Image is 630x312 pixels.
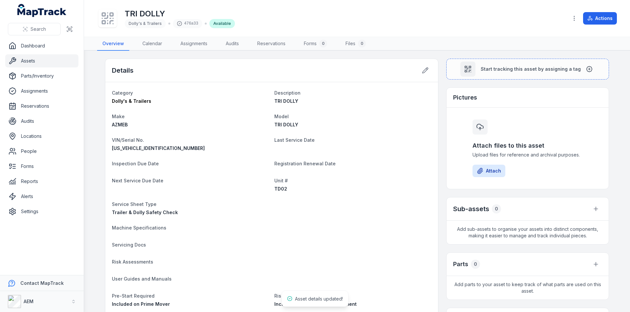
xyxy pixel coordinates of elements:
[129,21,162,26] span: Dolly's & Trailers
[24,299,33,304] strong: AEM
[274,122,298,127] span: TRI DOLLY
[20,280,64,286] strong: Contact MapTrack
[453,260,468,269] h3: Parts
[274,137,315,143] span: Last Service Date
[112,276,172,282] span: User Guides and Manuals
[112,66,134,75] h2: Details
[5,84,78,98] a: Assignments
[319,40,327,47] div: 0
[112,114,125,119] span: Make
[112,161,159,166] span: Inspection Due Date
[17,4,67,17] a: MapTrack
[447,221,609,244] span: Add sub-assets to organise your assets into distinct components, making it easier to manage and t...
[481,66,581,72] span: Start tracking this asset by assigning a tag
[5,39,78,52] a: Dashboard
[274,98,298,104] span: TRI DOLLY
[112,225,166,230] span: Machine Specifications
[112,201,157,207] span: Service Sheet Type
[112,210,178,215] span: Trailer & Dolly Safety Check
[453,93,477,102] h3: Pictures
[472,165,505,177] button: Attach
[112,137,144,143] span: VIN/Serial No.
[112,122,128,127] span: AZMEB
[173,19,202,28] div: 476a33
[5,54,78,67] a: Assets
[112,301,170,307] span: Included on Prime Mover
[5,160,78,173] a: Forms
[447,276,609,300] span: Add parts to your asset to keep track of what parts are used on this asset.
[112,98,151,104] span: Dolly's & Trailers
[252,37,291,51] a: Reservations
[583,12,617,25] button: Actions
[472,141,583,150] h3: Attach files to this asset
[112,259,153,265] span: Risk Assessments
[274,178,288,183] span: Unit #
[5,175,78,188] a: Reports
[8,23,61,35] button: Search
[492,204,501,213] div: 0
[453,204,489,213] h2: Sub-assets
[5,100,78,113] a: Reservations
[5,205,78,218] a: Settings
[112,293,155,299] span: Pre-Start Required
[5,69,78,83] a: Parts/Inventory
[175,37,213,51] a: Assignments
[274,301,357,307] span: Included on Truck Risk Assessment
[358,40,366,47] div: 0
[295,296,343,302] span: Asset details updated!
[340,37,371,51] a: Files0
[137,37,167,51] a: Calendar
[209,19,235,28] div: Available
[112,242,146,248] span: Servicing Docs
[5,115,78,128] a: Audits
[97,37,129,51] a: Overview
[472,152,583,158] span: Upload files for reference and archival purposes.
[274,186,287,192] span: TD02
[274,90,301,96] span: Description
[274,161,336,166] span: Registration Renewal Date
[5,190,78,203] a: Alerts
[112,145,205,151] span: [US_VEHICLE_IDENTIFICATION_NUMBER]
[5,130,78,143] a: Locations
[220,37,244,51] a: Audits
[112,178,163,183] span: Next Service Due Date
[274,293,335,299] span: Risk Assessment needed?
[471,260,480,269] div: 0
[31,26,46,32] span: Search
[299,37,332,51] a: Forms0
[274,114,289,119] span: Model
[446,59,609,80] button: Start tracking this asset by assigning a tag
[125,9,235,19] h1: TRI DOLLY
[112,90,133,96] span: Category
[5,145,78,158] a: People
